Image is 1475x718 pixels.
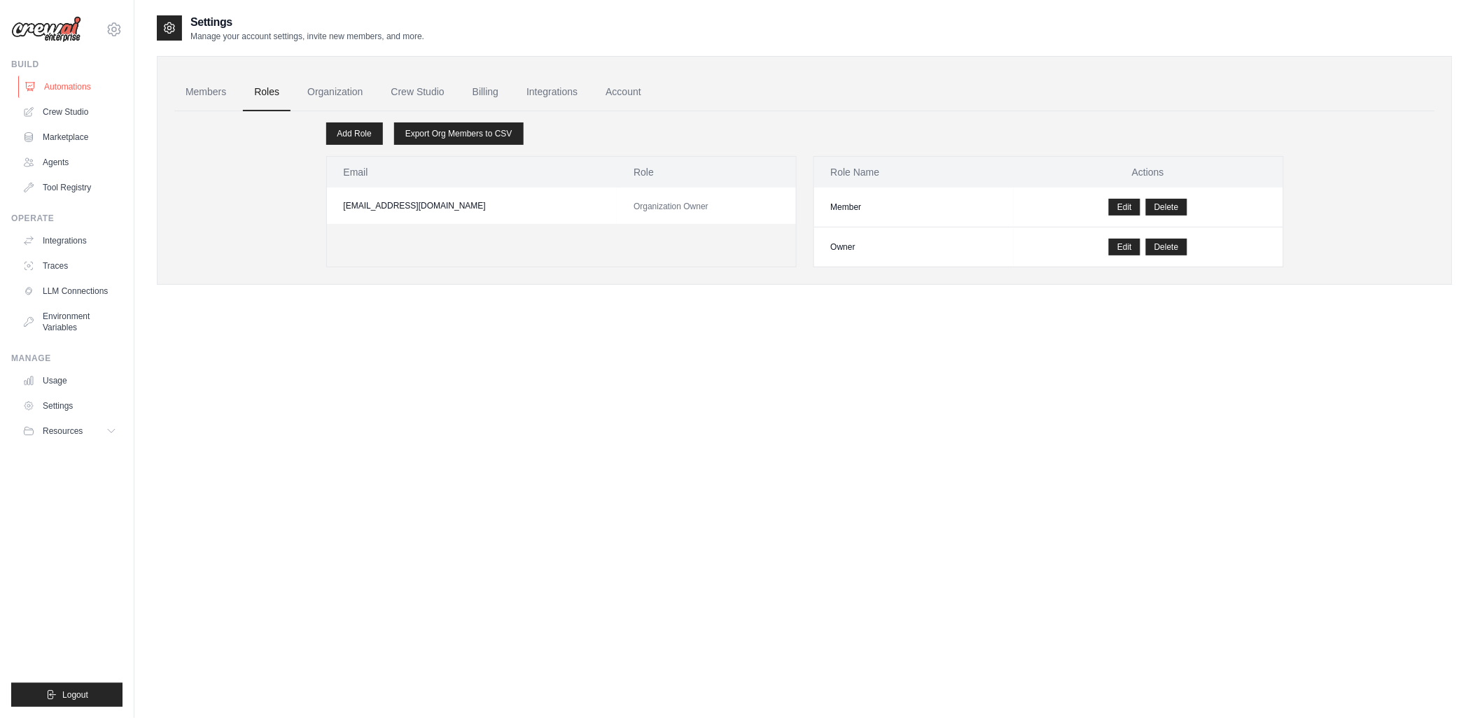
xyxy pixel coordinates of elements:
img: Logo [11,16,81,43]
a: Environment Variables [17,305,123,339]
a: Automations [18,76,124,98]
p: Manage your account settings, invite new members, and more. [190,31,424,42]
a: Organization [296,73,374,111]
span: Logout [62,689,88,701]
a: Traces [17,255,123,277]
th: Role [617,157,795,188]
th: Actions [1014,157,1283,188]
th: Email [327,157,617,188]
a: LLM Connections [17,280,123,302]
a: Account [594,73,652,111]
a: Roles [243,73,291,111]
div: Operate [11,213,123,224]
a: Integrations [17,230,123,252]
div: Build [11,59,123,70]
a: Settings [17,395,123,417]
th: Role Name [814,157,1014,188]
a: Edit [1109,199,1140,216]
a: Export Org Members to CSV [394,122,524,145]
a: Marketplace [17,126,123,148]
button: Resources [17,420,123,442]
span: Resources [43,425,83,437]
a: Integrations [515,73,589,111]
div: Manage [11,353,123,364]
a: Agents [17,151,123,174]
a: Edit [1109,239,1140,255]
a: Add Role [326,122,383,145]
a: Tool Registry [17,176,123,199]
button: Logout [11,683,123,707]
button: Delete [1146,239,1187,255]
td: Owner [814,227,1014,267]
a: Usage [17,369,123,392]
button: Delete [1146,199,1187,216]
a: Crew Studio [17,101,123,123]
a: Members [174,73,237,111]
td: Member [814,188,1014,227]
a: Billing [461,73,510,111]
td: [EMAIL_ADDRESS][DOMAIN_NAME] [327,188,617,224]
a: Crew Studio [380,73,456,111]
h2: Settings [190,14,424,31]
span: Organization Owner [634,202,708,211]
